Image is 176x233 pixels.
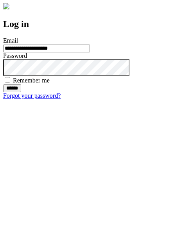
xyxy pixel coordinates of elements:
[13,77,50,84] label: Remember me
[3,92,61,99] a: Forgot your password?
[3,37,18,44] label: Email
[3,19,173,29] h2: Log in
[3,52,27,59] label: Password
[3,3,9,9] img: logo-4e3dc11c47720685a147b03b5a06dd966a58ff35d612b21f08c02c0306f2b779.png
